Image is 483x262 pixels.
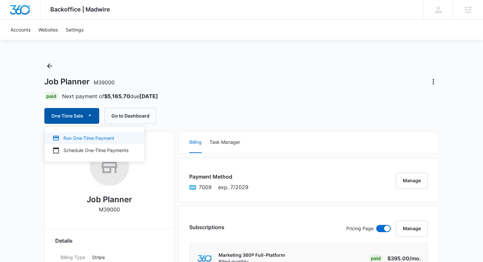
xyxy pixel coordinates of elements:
[44,108,99,124] button: One Time Sale
[60,254,87,261] dt: Billing Type
[189,223,224,231] h3: Subscriptions
[53,147,128,154] div: Schedule One-Time Payments
[346,225,374,232] p: Pricing Page
[62,92,158,100] p: Next payment of due
[104,108,156,124] button: Go to Dashboard
[55,237,73,245] span: Details
[218,183,248,191] span: exp. 7/2029
[45,132,144,144] button: Run One-Time Payment
[44,77,115,87] h1: Job Planner
[428,76,439,87] button: Actions
[45,144,144,156] button: Schedule One-Time Payments
[104,93,130,99] strong: $5,165.70
[44,61,55,71] button: Back
[7,20,34,40] a: Accounts
[189,173,248,181] h3: Payment Method
[53,135,128,142] div: Run One-Time Payment
[44,92,58,100] div: Paid
[197,255,212,262] img: marketing360Logo
[34,20,62,40] a: Websites
[396,173,428,188] button: Manage
[189,132,202,153] button: Billing
[87,194,132,206] h2: Job Planner
[62,20,87,40] a: Settings
[396,221,428,236] button: Manage
[199,183,212,191] span: American Express ending with
[218,252,285,258] p: Marketing 360® Full-Platform
[50,6,110,13] span: Backoffice | Madwire
[94,79,115,86] span: M39000
[92,254,158,261] p: Stripe
[99,206,120,213] p: M39000
[409,255,421,262] span: /mo.
[210,132,240,153] button: Task Manager
[139,93,158,99] strong: [DATE]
